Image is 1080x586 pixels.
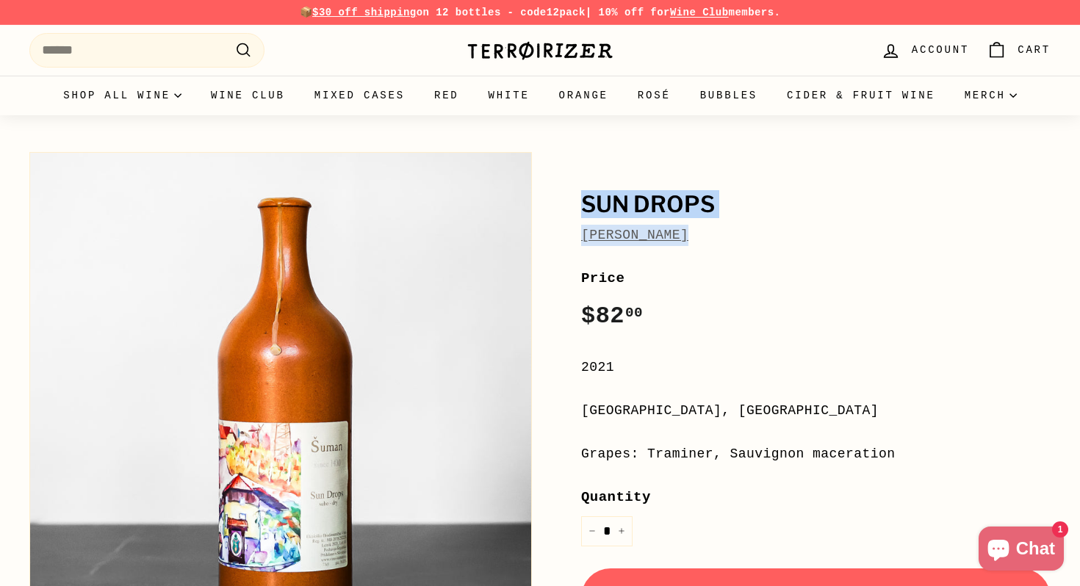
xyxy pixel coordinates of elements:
[581,516,633,546] input: quantity
[300,76,420,115] a: Mixed Cases
[611,516,633,546] button: Increase item quantity by one
[581,486,1051,508] label: Quantity
[974,527,1068,574] inbox-online-store-chat: Shopify online store chat
[312,7,417,18] span: $30 off shipping
[196,76,300,115] a: Wine Club
[581,516,603,546] button: Reduce item quantity by one
[581,303,643,330] span: $82
[581,192,1051,217] h1: Sun Drops
[581,400,1051,422] div: [GEOGRAPHIC_DATA], [GEOGRAPHIC_DATA]
[547,7,586,18] strong: 12pack
[544,76,623,115] a: Orange
[670,7,729,18] a: Wine Club
[48,76,196,115] summary: Shop all wine
[1018,42,1051,58] span: Cart
[685,76,772,115] a: Bubbles
[625,305,643,321] sup: 00
[912,42,969,58] span: Account
[474,76,544,115] a: White
[581,357,1051,378] div: 2021
[950,76,1032,115] summary: Merch
[420,76,474,115] a: Red
[29,4,1051,21] p: 📦 on 12 bottles - code | 10% off for members.
[623,76,685,115] a: Rosé
[581,267,1051,289] label: Price
[581,444,1051,465] div: Grapes: Traminer, Sauvignon maceration
[772,76,950,115] a: Cider & Fruit Wine
[872,29,978,72] a: Account
[581,228,688,242] a: [PERSON_NAME]
[978,29,1059,72] a: Cart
